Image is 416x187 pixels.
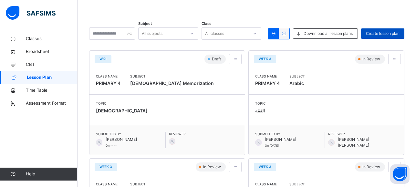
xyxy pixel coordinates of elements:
span: [PERSON_NAME] [106,137,137,142]
span: wk1 [99,57,107,61]
span: In Review [362,56,382,62]
span: Subject [289,182,373,187]
span: Submitted By [96,132,165,137]
span: [DEMOGRAPHIC_DATA] [96,108,148,113]
span: Submitted By [255,132,325,137]
span: Create lesson plan [366,31,400,36]
span: Reviewer [328,132,398,137]
span: On -- -- [106,144,117,147]
span: Class Name [96,74,120,79]
span: CBT [26,61,78,68]
span: Help [26,171,77,177]
span: [DEMOGRAPHIC_DATA] Memorization [130,79,214,88]
span: Class Name [255,74,280,79]
span: Week 3 [259,57,271,61]
span: In Review [203,164,223,170]
span: [PERSON_NAME] [PERSON_NAME] [338,137,398,148]
span: Time Table [26,87,78,94]
span: Downnload all lesson plans [304,31,353,36]
span: Draft [211,56,223,62]
span: On [DATE] [265,144,279,147]
span: Classes [26,36,78,42]
span: Week 3 [259,164,271,169]
span: Topic [96,101,148,106]
span: PRIMARY 4 [255,80,280,86]
span: In Review [362,164,382,170]
span: Week 3 [99,164,112,169]
div: All classes [205,27,224,40]
span: PRIMARY 4 [96,80,120,86]
span: Class Name [96,182,120,187]
img: safsims [6,6,56,20]
span: Subject [138,21,152,26]
span: Subject [130,182,201,187]
span: Subject [289,74,305,79]
span: Topic [255,101,265,106]
span: Assessment Format [26,100,78,107]
span: Broadsheet [26,48,78,55]
span: Class [202,21,211,26]
div: All subjects [142,27,162,40]
span: [PERSON_NAME] [265,137,296,142]
span: Arabic [289,79,305,88]
button: Open asap [390,164,410,184]
span: Class Name [255,182,280,187]
span: Subject [130,74,214,79]
span: الفقه [255,108,265,113]
span: Lesson Plan [27,74,78,81]
span: Reviewer [169,132,239,137]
